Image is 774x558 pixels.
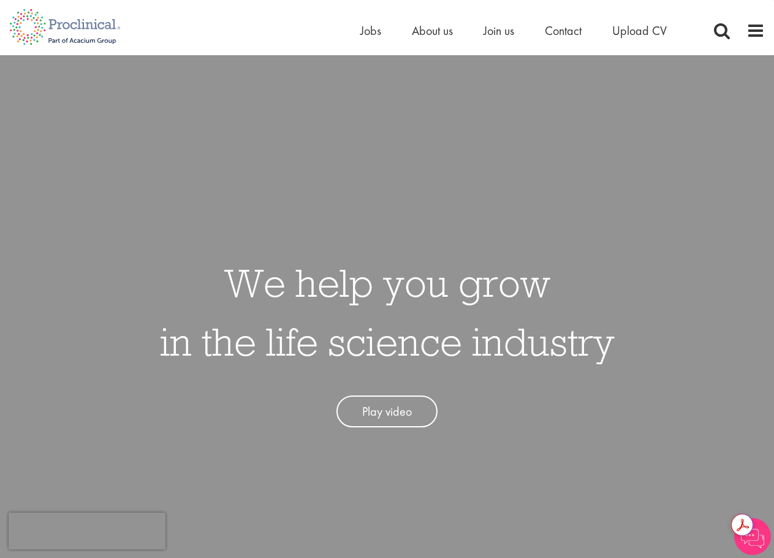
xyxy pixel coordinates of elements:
[612,23,667,39] a: Upload CV
[336,396,438,428] a: Play video
[545,23,582,39] a: Contact
[160,253,615,371] h1: We help you grow in the life science industry
[412,23,453,39] a: About us
[484,23,514,39] a: Join us
[360,23,381,39] a: Jobs
[734,518,771,555] img: Chatbot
